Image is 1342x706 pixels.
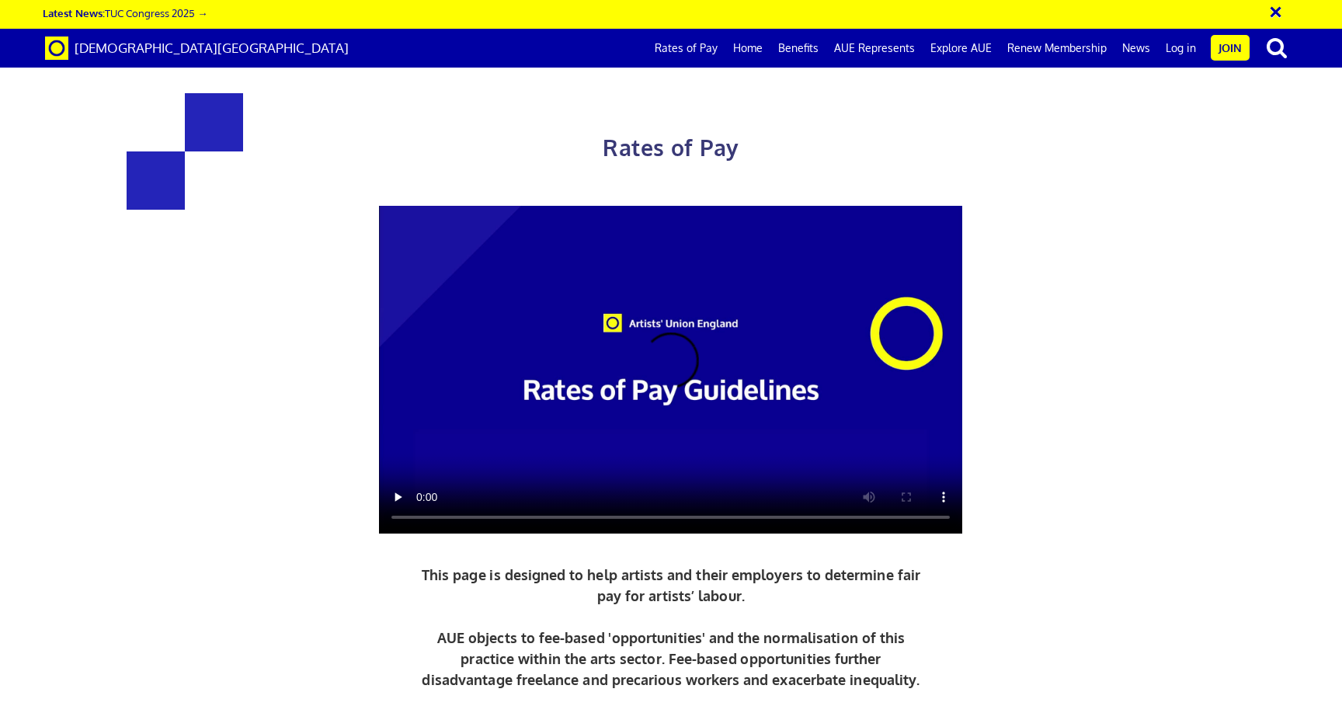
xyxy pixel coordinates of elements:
a: Explore AUE [923,29,1000,68]
span: Rates of Pay [603,134,739,162]
a: News [1114,29,1158,68]
p: This page is designed to help artists and their employers to determine fair pay for artists’ labo... [418,565,925,690]
a: Renew Membership [1000,29,1114,68]
a: AUE Represents [826,29,923,68]
a: Benefits [770,29,826,68]
a: Log in [1158,29,1204,68]
span: [DEMOGRAPHIC_DATA][GEOGRAPHIC_DATA] [75,40,349,56]
a: Home [725,29,770,68]
strong: Latest News: [43,6,105,19]
a: Latest News:TUC Congress 2025 → [43,6,207,19]
a: Rates of Pay [647,29,725,68]
button: search [1253,31,1301,64]
a: Brand [DEMOGRAPHIC_DATA][GEOGRAPHIC_DATA] [33,29,360,68]
a: Join [1211,35,1250,61]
